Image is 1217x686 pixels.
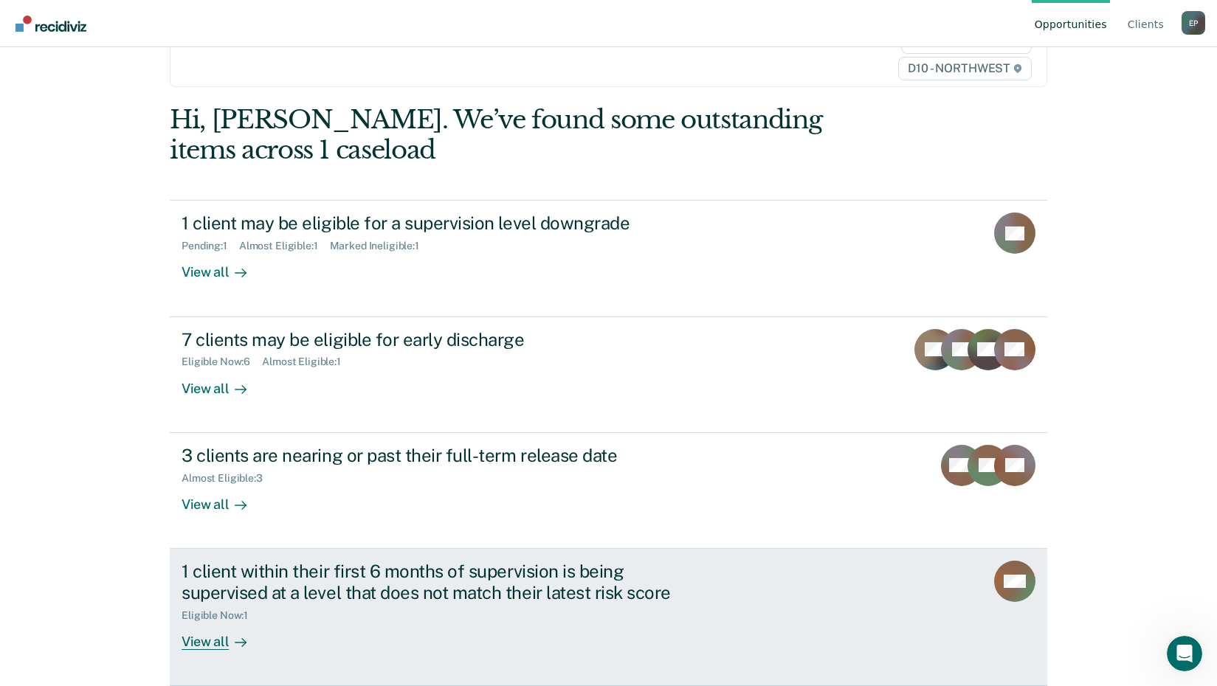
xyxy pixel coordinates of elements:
[330,240,431,252] div: Marked Ineligible : 1
[182,329,700,350] div: 7 clients may be eligible for early discharge
[170,549,1047,686] a: 1 client within their first 6 months of supervision is being supervised at a level that does not ...
[239,240,330,252] div: Almost Eligible : 1
[262,356,353,368] div: Almost Eligible : 1
[182,484,264,513] div: View all
[182,621,264,650] div: View all
[182,445,700,466] div: 3 clients are nearing or past their full-term release date
[170,200,1047,316] a: 1 client may be eligible for a supervision level downgradePending:1Almost Eligible:1Marked Inelig...
[182,472,275,485] div: Almost Eligible : 3
[182,368,264,397] div: View all
[898,57,1031,80] span: D10 - NORTHWEST
[170,433,1047,549] a: 3 clients are nearing or past their full-term release dateAlmost Eligible:3View all
[170,317,1047,433] a: 7 clients may be eligible for early dischargeEligible Now:6Almost Eligible:1View all
[182,356,262,368] div: Eligible Now : 6
[1182,11,1205,35] button: Profile dropdown button
[182,252,264,281] div: View all
[182,212,700,234] div: 1 client may be eligible for a supervision level downgrade
[182,240,239,252] div: Pending : 1
[15,15,86,32] img: Recidiviz
[170,105,872,165] div: Hi, [PERSON_NAME]. We’ve found some outstanding items across 1 caseload
[182,609,260,622] div: Eligible Now : 1
[1167,636,1202,671] iframe: Intercom live chat
[182,561,700,603] div: 1 client within their first 6 months of supervision is being supervised at a level that does not ...
[1182,11,1205,35] div: E P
